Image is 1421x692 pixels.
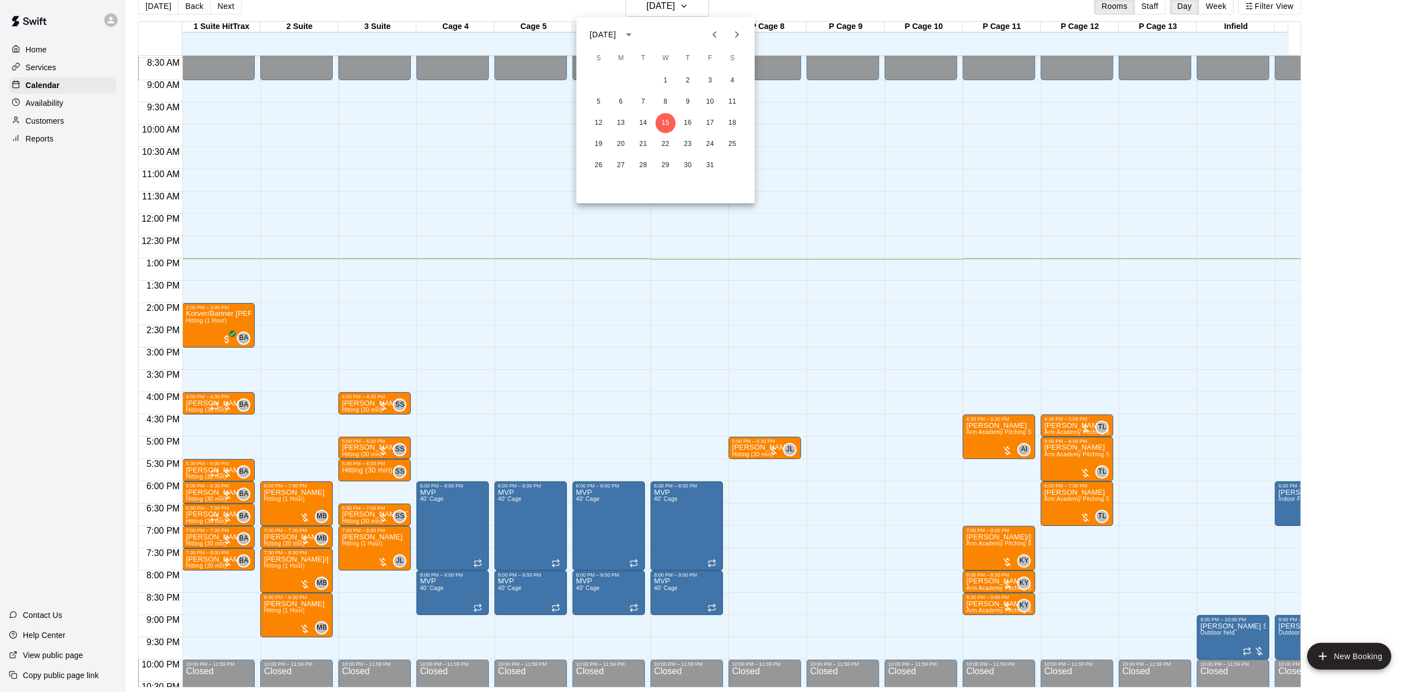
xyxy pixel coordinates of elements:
button: 27 [611,155,631,176]
span: Monday [611,47,631,70]
button: 6 [611,92,631,112]
button: 31 [700,155,720,176]
button: 17 [700,113,720,133]
button: 9 [678,92,698,112]
button: 5 [589,92,609,112]
button: 14 [633,113,653,133]
button: Previous month [704,23,726,46]
button: 15 [656,113,676,133]
button: 29 [656,155,676,176]
span: Sunday [589,47,609,70]
button: 7 [633,92,653,112]
button: 24 [700,134,720,154]
button: 28 [633,155,653,176]
button: 23 [678,134,698,154]
button: 26 [589,155,609,176]
button: Next month [726,23,748,46]
button: 12 [589,113,609,133]
button: 16 [678,113,698,133]
span: Wednesday [656,47,676,70]
button: 8 [656,92,676,112]
button: 10 [700,92,720,112]
span: Friday [700,47,720,70]
button: 22 [656,134,676,154]
button: 11 [722,92,743,112]
button: 19 [589,134,609,154]
button: 21 [633,134,653,154]
button: 20 [611,134,631,154]
button: 2 [678,71,698,91]
span: Thursday [678,47,698,70]
button: 1 [656,71,676,91]
button: 13 [611,113,631,133]
div: [DATE] [590,29,616,41]
button: 18 [722,113,743,133]
span: Saturday [722,47,743,70]
span: Tuesday [633,47,653,70]
button: 3 [700,71,720,91]
button: calendar view is open, switch to year view [619,25,638,44]
button: 30 [678,155,698,176]
button: 4 [722,71,743,91]
button: 25 [722,134,743,154]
